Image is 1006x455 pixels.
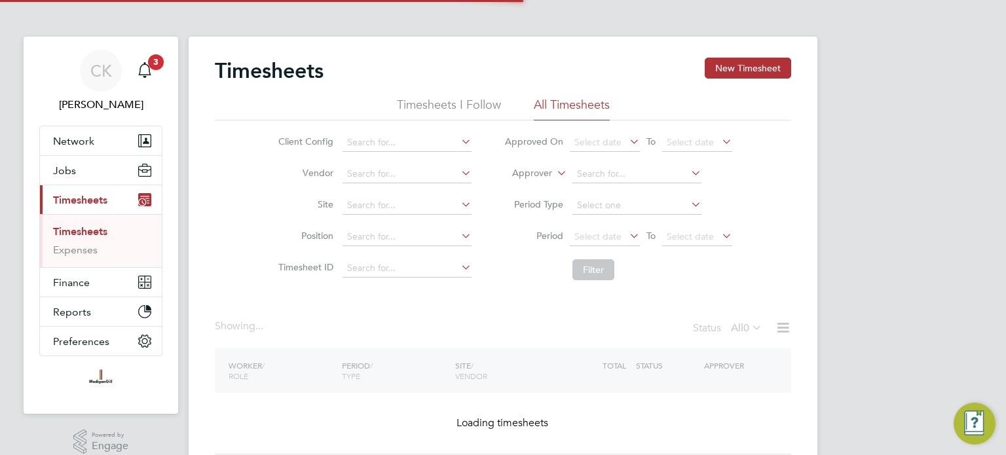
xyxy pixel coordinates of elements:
h2: Timesheets [215,58,324,84]
label: Site [274,198,333,210]
a: Expenses [53,244,98,256]
span: Select date [667,136,714,148]
input: Search for... [343,259,472,278]
span: Select date [574,230,622,242]
img: madigangill-logo-retina.png [86,369,115,390]
label: Period [504,230,563,242]
a: Powered byEngage [73,429,129,454]
span: Timesheets [53,194,107,206]
div: Timesheets [40,214,162,267]
button: Network [40,126,162,155]
label: Approved On [504,136,563,147]
span: Reports [53,306,91,318]
span: CK [90,62,112,79]
span: To [643,133,660,150]
span: Cian Kavanagh [39,97,162,113]
label: Vendor [274,167,333,179]
span: Finance [53,276,90,289]
button: Engage Resource Center [954,403,996,445]
div: Status [693,319,765,338]
li: All Timesheets [534,97,610,120]
span: Network [53,135,94,147]
span: 3 [148,54,164,70]
label: Client Config [274,136,333,147]
label: Period Type [504,198,563,210]
span: Select date [667,230,714,242]
input: Search for... [343,196,472,215]
input: Select one [572,196,701,215]
button: Filter [572,259,614,280]
a: Go to home page [39,369,162,390]
button: Timesheets [40,185,162,214]
span: ... [255,319,263,333]
input: Search for... [343,228,472,246]
a: 3 [132,50,158,92]
button: Jobs [40,156,162,185]
span: Engage [92,441,128,452]
a: CK[PERSON_NAME] [39,50,162,113]
input: Search for... [572,165,701,183]
span: To [643,227,660,244]
label: Approver [493,167,552,180]
button: Reports [40,297,162,326]
button: Preferences [40,327,162,355]
input: Search for... [343,165,472,183]
span: Jobs [53,164,76,177]
label: All [731,321,762,335]
span: Powered by [92,429,128,441]
input: Search for... [343,134,472,152]
li: Timesheets I Follow [397,97,501,120]
div: Showing [215,319,266,333]
span: Select date [574,136,622,148]
span: Preferences [53,335,109,348]
button: Finance [40,268,162,297]
span: 0 [743,321,749,335]
nav: Main navigation [24,37,178,414]
button: New Timesheet [705,58,791,79]
a: Timesheets [53,225,107,238]
label: Position [274,230,333,242]
label: Timesheet ID [274,261,333,273]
